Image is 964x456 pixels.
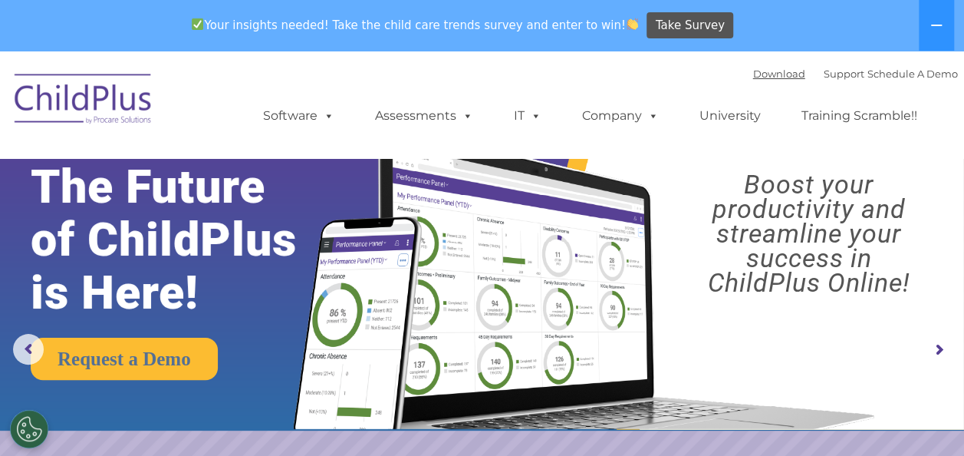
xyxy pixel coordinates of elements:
[656,12,725,39] span: Take Survey
[248,101,350,131] a: Software
[360,101,489,131] a: Assessments
[666,172,952,295] rs-layer: Boost your productivity and streamline your success in ChildPlus Online!
[567,101,674,131] a: Company
[7,63,160,140] img: ChildPlus by Procare Solutions
[627,18,638,30] img: 👏
[192,18,203,30] img: ✅
[684,101,776,131] a: University
[31,338,218,380] a: Request a Demo
[647,12,733,39] a: Take Survey
[213,101,260,113] span: Last name
[867,68,958,80] a: Schedule A Demo
[786,101,933,131] a: Training Scramble!!
[31,160,338,319] rs-layer: The Future of ChildPlus is Here!
[713,290,964,456] iframe: Chat Widget
[753,68,805,80] a: Download
[10,410,48,448] button: Cookies Settings
[824,68,864,80] a: Support
[498,101,557,131] a: IT
[753,68,958,80] font: |
[186,10,645,40] span: Your insights needed! Take the child care trends survey and enter to win!
[213,164,278,176] span: Phone number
